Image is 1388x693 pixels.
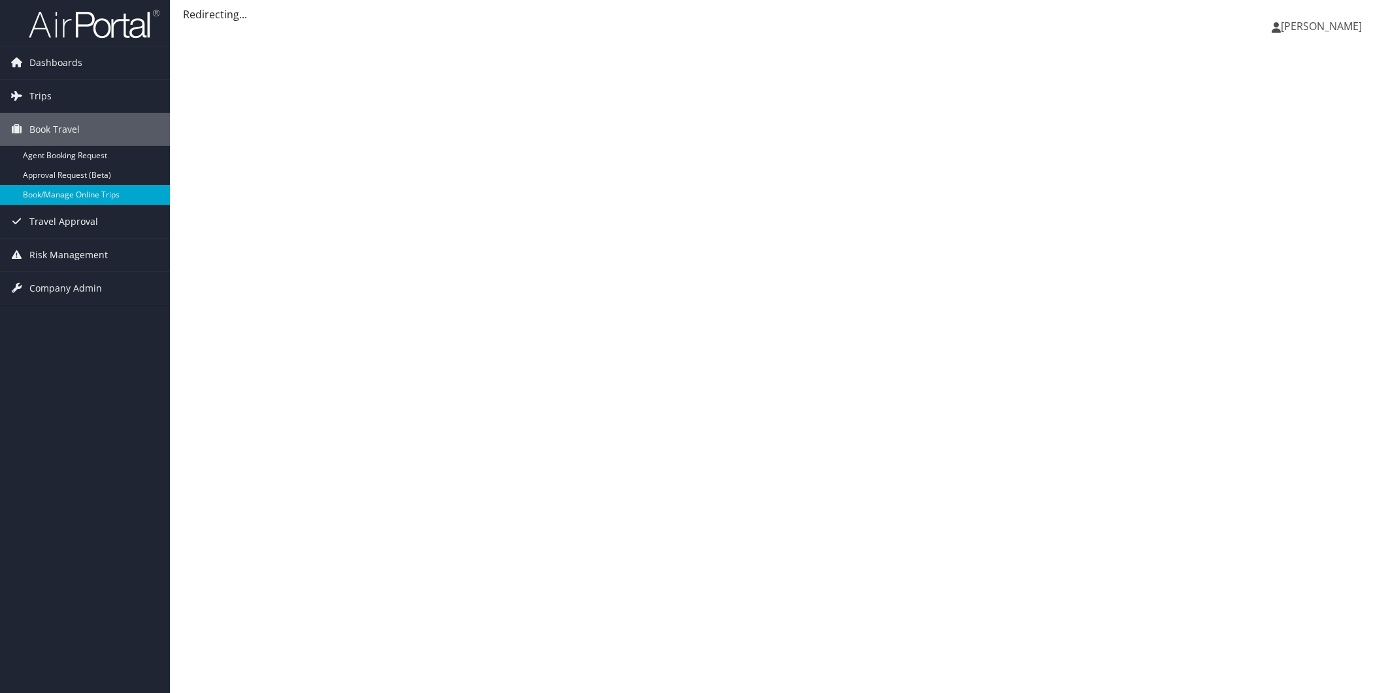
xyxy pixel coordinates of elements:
span: Company Admin [29,272,102,305]
img: airportal-logo.png [29,8,159,39]
span: Dashboards [29,46,82,79]
span: [PERSON_NAME] [1281,19,1362,33]
span: Trips [29,80,52,112]
a: [PERSON_NAME] [1272,7,1375,46]
span: Travel Approval [29,205,98,238]
div: Redirecting... [183,7,1375,22]
span: Book Travel [29,113,80,146]
span: Risk Management [29,239,108,271]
